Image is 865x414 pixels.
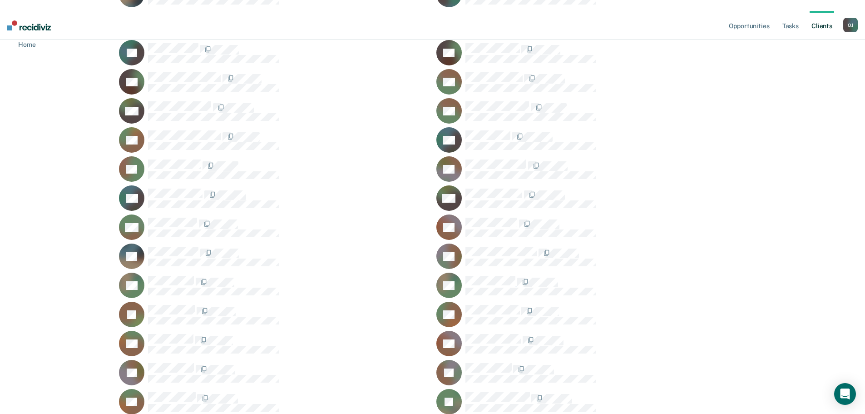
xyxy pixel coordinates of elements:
a: Tasks [781,11,801,40]
a: Clients [810,11,834,40]
img: Recidiviz [7,20,51,30]
div: Open Intercom Messenger [834,383,856,405]
button: OJ [843,18,858,32]
a: Home [11,40,35,49]
a: Opportunities [727,11,771,40]
div: O J [843,18,858,32]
